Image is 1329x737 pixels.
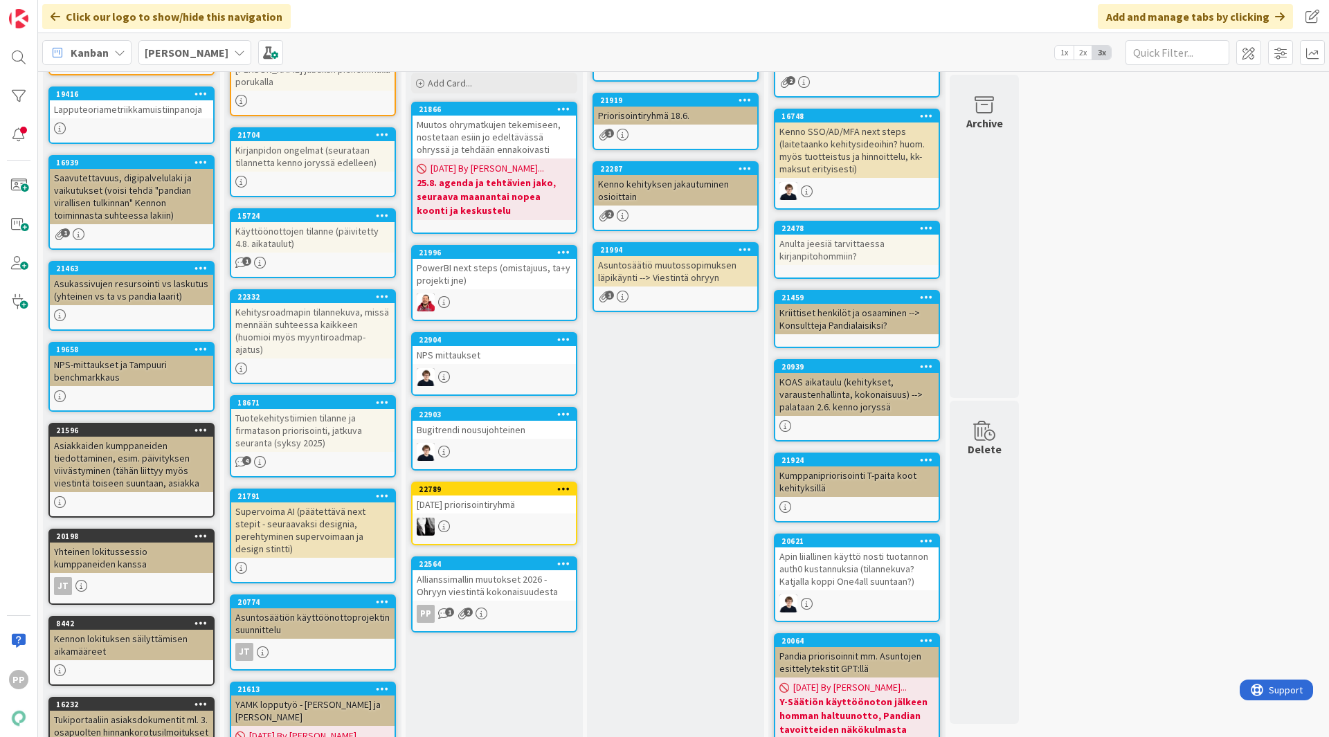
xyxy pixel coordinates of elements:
[413,495,576,513] div: [DATE] priorisointiryhmä
[50,156,213,169] div: 16939
[56,700,213,709] div: 16232
[413,408,576,439] div: 22903Bugitrendi nousujohteinen
[56,345,213,354] div: 19658
[50,424,213,437] div: 21596
[781,455,939,465] div: 21924
[966,115,1003,131] div: Archive
[593,161,759,231] a: 22287Kenno kehityksen jakautuminen osioittain
[419,104,576,114] div: 21866
[600,164,757,174] div: 22287
[775,235,939,265] div: Anulta jeesiä tarvittaessa kirjanpitohommiin?
[145,46,228,60] b: [PERSON_NAME]
[230,34,396,116] a: Kenno-mobiiliappi vs. PWA -> [PERSON_NAME] jubailun pienemmällä porukalla
[781,293,939,302] div: 21459
[411,556,577,633] a: 22564Allianssimallin muutokset 2026 - Ohryyn viestintä kokonaisuudestaPP
[413,483,576,513] div: 22789[DATE] priorisointiryhmä
[56,158,213,167] div: 16939
[411,102,577,234] a: 21866Muutos ohrymatkujen tekemiseen, nostetaan esiin jo edeltävässä ohryssä ja tehdään ennakoivas...
[48,155,215,250] a: 16939Saavutettavuus, digipalvelulaki ja vaikutukset (voisi tehdä "pandian virallisen tulkinnan" K...
[50,577,213,595] div: JT
[50,343,213,386] div: 19658NPS-mittaukset ja Tampuuri benchmarkkaus
[231,222,395,253] div: Käyttöönottojen tilanne (päivitetty 4.8. aikataulut)
[775,635,939,647] div: 20064
[9,670,28,689] div: PP
[231,291,395,303] div: 22332
[445,608,454,617] span: 1
[594,256,757,286] div: Asuntosäätiö muutossopimuksen läpikäynti --> Viestintä ohryyn
[775,222,939,265] div: 22478Anulta jeesiä tarvittaessa kirjanpitohommiin?
[775,304,939,334] div: Kriittiset henkilöt ja osaaminen --> Konsultteja Pandialaisiksi?
[594,244,757,256] div: 21994
[431,161,544,176] span: [DATE] By [PERSON_NAME]...
[231,683,395,726] div: 21613YAMK lopputyö - [PERSON_NAME] ja [PERSON_NAME]
[774,534,940,622] a: 20621Apin liiallinen käyttö nosti tuotannon auth0 kustannuksia (tilannekuva? Katjalla koppi One4a...
[419,559,576,569] div: 22564
[56,426,213,435] div: 21596
[237,684,395,694] div: 21613
[50,698,213,711] div: 16232
[417,176,572,217] b: 25.8. agenda ja tehtävien jako, seuraava maanantai nopea koonti ja keskustelu
[230,395,396,477] a: 18671Tuotekehitystiimien tilanne ja firmatason priorisointi, jatkuva seuranta (syksy 2025)
[774,290,940,348] a: 21459Kriittiset henkilöt ja osaaminen --> Konsultteja Pandialaisiksi?
[605,291,614,300] span: 1
[417,443,435,461] img: MT
[71,44,109,61] span: Kanban
[413,259,576,289] div: PowerBI next steps (omistajuus, ta+y projekti jne)
[775,535,939,547] div: 20621
[237,597,395,607] div: 20774
[781,362,939,372] div: 20939
[774,453,940,522] a: 21924Kumppanipriorisointi T-paita koot kehityksillä
[48,616,215,686] a: 8442Kennon lokituksen säilyttämisen aikamääreet
[594,244,757,286] div: 21994Asuntosäätiö muutossopimuksen läpikäynti --> Viestintä ohryyn
[231,683,395,695] div: 21613
[605,210,614,219] span: 2
[774,359,940,442] a: 20939KOAS aikataulu (kehitykset, varaustenhallinta, kokonaisuus) --> palataan 2.6. kenno joryssä
[42,4,291,29] div: Click our logo to show/hide this navigation
[413,421,576,439] div: Bugitrendi nousujohteinen
[411,245,577,321] a: 21996PowerBI next steps (omistajuus, ta+y projekti jne)JS
[594,163,757,206] div: 22287Kenno kehityksen jakautuminen osioittain
[50,169,213,224] div: Saavutettavuus, digipalvelulaki ja vaikutukset (voisi tehdä "pandian virallisen tulkinnan" Kennon...
[231,129,395,141] div: 21704
[61,228,70,237] span: 1
[419,335,576,345] div: 22904
[411,332,577,396] a: 22904NPS mittauksetMT
[1125,40,1229,65] input: Quick Filter...
[230,208,396,278] a: 15724Käyttöönottojen tilanne (päivitetty 4.8. aikataulut)
[231,490,395,502] div: 21791
[419,484,576,494] div: 22789
[413,346,576,364] div: NPS mittaukset
[775,110,939,122] div: 16748
[1092,46,1111,60] span: 3x
[774,221,940,279] a: 22478Anulta jeesiä tarvittaessa kirjanpitohommiin?
[786,76,795,85] span: 2
[1074,46,1092,60] span: 2x
[593,93,759,150] a: 21919Priorisointiryhmä 18.6.
[417,605,435,623] div: PP
[237,130,395,140] div: 21704
[411,482,577,545] a: 22789[DATE] priorisointiryhmäKV
[413,570,576,601] div: Allianssimallin muutokset 2026 - Ohryyn viestintä kokonaisuudesta
[775,361,939,373] div: 20939
[775,594,939,612] div: MT
[50,617,213,630] div: 8442
[793,680,907,695] span: [DATE] By [PERSON_NAME]...
[779,594,797,612] img: MT
[50,617,213,660] div: 8442Kennon lokituksen säilyttämisen aikamääreet
[428,77,472,89] span: Add Card...
[417,518,435,536] img: KV
[48,423,215,518] a: 21596Asiakkaiden kumppaneiden tiedottaminen, esim. päivityksen viivästyminen (tähän liittyy myös ...
[413,518,576,536] div: KV
[231,695,395,726] div: YAMK lopputyö - [PERSON_NAME] ja [PERSON_NAME]
[237,292,395,302] div: 22332
[594,175,757,206] div: Kenno kehityksen jakautuminen osioittain
[1055,46,1074,60] span: 1x
[231,291,395,358] div: 22332Kehitysroadmapin tilannekuva, missä mennään suhteessa kaikkeen (huomioi myös myyntiroadmap-a...
[50,356,213,386] div: NPS-mittaukset ja Tampuuri benchmarkkaus
[774,109,940,210] a: 16748Kenno SSO/AD/MFA next steps (laitetaanko kehitysideoihin? huom. myös tuotteistus ja hinnoitt...
[56,531,213,541] div: 20198
[775,454,939,466] div: 21924
[50,100,213,118] div: Lapputeoriametriikkamuistiinpanoja
[419,410,576,419] div: 22903
[781,636,939,646] div: 20064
